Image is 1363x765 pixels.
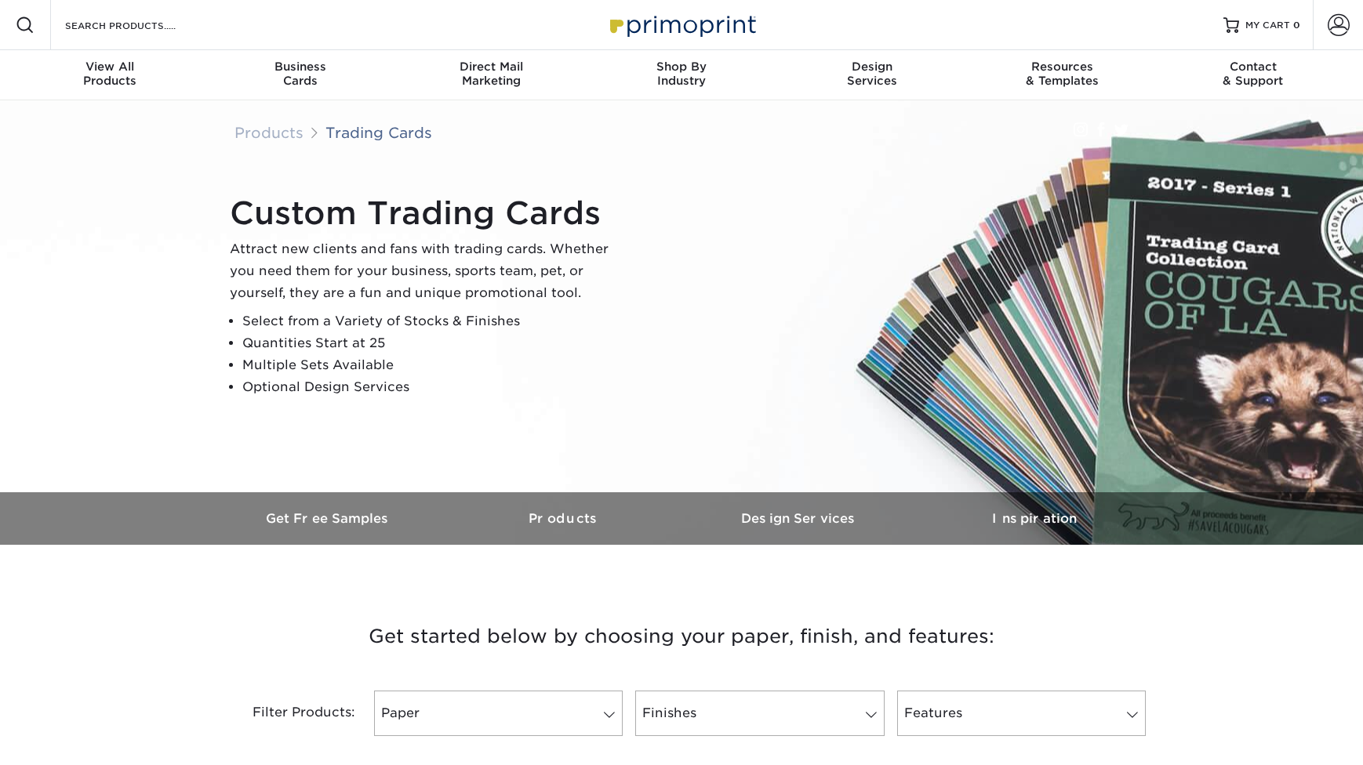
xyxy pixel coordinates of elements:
[211,492,446,545] a: Get Free Samples
[396,60,587,74] span: Direct Mail
[230,194,622,232] h1: Custom Trading Cards
[223,601,1140,672] h3: Get started below by choosing your paper, finish, and features:
[967,60,1158,88] div: & Templates
[211,691,368,736] div: Filter Products:
[446,492,681,545] a: Products
[211,511,446,526] h3: Get Free Samples
[776,60,967,88] div: Services
[587,50,777,100] a: Shop ByIndustry
[242,376,622,398] li: Optional Design Services
[205,60,396,74] span: Business
[967,50,1158,100] a: Resources& Templates
[1158,50,1348,100] a: Contact& Support
[242,332,622,354] li: Quantities Start at 25
[635,691,884,736] a: Finishes
[776,60,967,74] span: Design
[230,238,622,304] p: Attract new clients and fans with trading cards. Whether you need them for your business, sports ...
[681,492,917,545] a: Design Services
[587,60,777,88] div: Industry
[15,60,205,88] div: Products
[242,354,622,376] li: Multiple Sets Available
[1293,20,1300,31] span: 0
[1245,19,1290,32] span: MY CART
[205,50,396,100] a: BusinessCards
[587,60,777,74] span: Shop By
[776,50,967,100] a: DesignServices
[967,60,1158,74] span: Resources
[1158,60,1348,74] span: Contact
[374,691,623,736] a: Paper
[15,60,205,74] span: View All
[446,511,681,526] h3: Products
[396,50,587,100] a: Direct MailMarketing
[917,492,1152,545] a: Inspiration
[15,50,205,100] a: View AllProducts
[897,691,1146,736] a: Features
[242,310,622,332] li: Select from a Variety of Stocks & Finishes
[1158,60,1348,88] div: & Support
[205,60,396,88] div: Cards
[603,8,760,42] img: Primoprint
[917,511,1152,526] h3: Inspiration
[64,16,216,34] input: SEARCH PRODUCTS.....
[234,124,303,141] a: Products
[396,60,587,88] div: Marketing
[325,124,432,141] a: Trading Cards
[681,511,917,526] h3: Design Services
